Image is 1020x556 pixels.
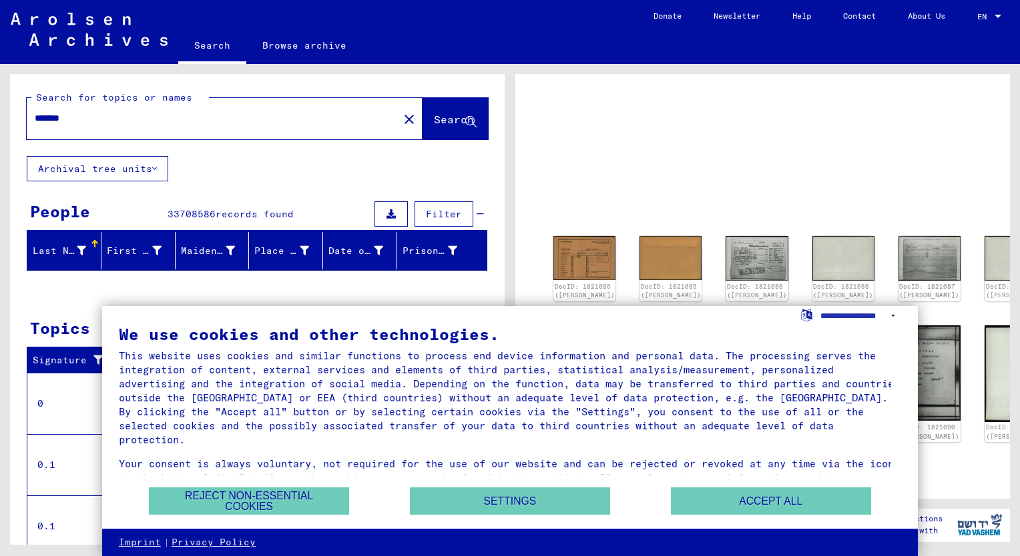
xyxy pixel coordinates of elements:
div: Place of Birth [254,244,309,258]
img: 001.jpg [726,236,788,281]
button: Archival tree units [27,156,168,181]
a: DocID: 1821085 ([PERSON_NAME]) [641,283,701,299]
div: Last Name [33,244,86,258]
button: Clear [396,105,423,132]
mat-header-cell: First Name [101,232,176,269]
img: 002.jpg [640,236,702,281]
a: Imprint [119,536,161,549]
div: We use cookies and other technologies. [119,326,901,342]
div: Signature [33,353,109,367]
div: First Name [107,244,162,258]
img: yv_logo.png [955,508,1005,541]
button: Settings [410,487,610,515]
span: records found [216,208,294,220]
mat-label: Search for topics or names [36,91,192,103]
div: Signature [33,350,122,371]
button: Search [423,98,488,139]
button: Accept all [671,487,871,515]
mat-header-cell: Maiden Name [176,232,250,269]
td: 0 [27,373,119,434]
span: EN [977,12,992,21]
img: Arolsen_neg.svg [11,13,168,46]
div: Prisoner # [403,244,457,258]
mat-header-cell: Date of Birth [323,232,397,269]
div: Date of Birth [328,244,383,258]
div: Date of Birth [328,240,400,261]
td: 0.1 [27,434,119,495]
mat-header-cell: Place of Birth [249,232,323,269]
div: Prisoner # [403,240,474,261]
img: 001.jpg [899,236,961,281]
img: 001.jpg [553,236,615,281]
div: This website uses cookies and similar functions to process end device information and personal da... [119,349,901,447]
a: DocID: 1821090 ([PERSON_NAME]) [899,423,959,440]
a: DocID: 1821086 ([PERSON_NAME]) [727,283,787,299]
button: Filter [415,201,473,227]
a: Privacy Policy [172,536,256,549]
div: Topics [30,316,90,340]
div: First Name [107,240,178,261]
span: Filter [426,208,462,220]
div: Maiden Name [181,244,236,258]
div: Last Name [33,240,103,261]
a: Browse archive [246,29,362,61]
div: People [30,199,90,223]
mat-icon: close [401,111,417,127]
a: DocID: 1821085 ([PERSON_NAME]) [555,283,615,299]
mat-header-cell: Last Name [27,232,101,269]
span: 33708586 [168,208,216,220]
div: Maiden Name [181,240,252,261]
img: 002.jpg [812,236,874,281]
mat-header-cell: Prisoner # [397,232,487,269]
div: Place of Birth [254,240,326,261]
a: DocID: 1821087 ([PERSON_NAME]) [899,283,959,299]
button: Reject non-essential cookies [149,487,349,515]
img: 001.jpg [899,325,961,421]
a: Search [178,29,246,64]
span: Search [434,113,474,126]
div: Your consent is always voluntary, not required for the use of our website and can be rejected or ... [119,457,901,499]
a: DocID: 1821086 ([PERSON_NAME]) [813,283,873,299]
